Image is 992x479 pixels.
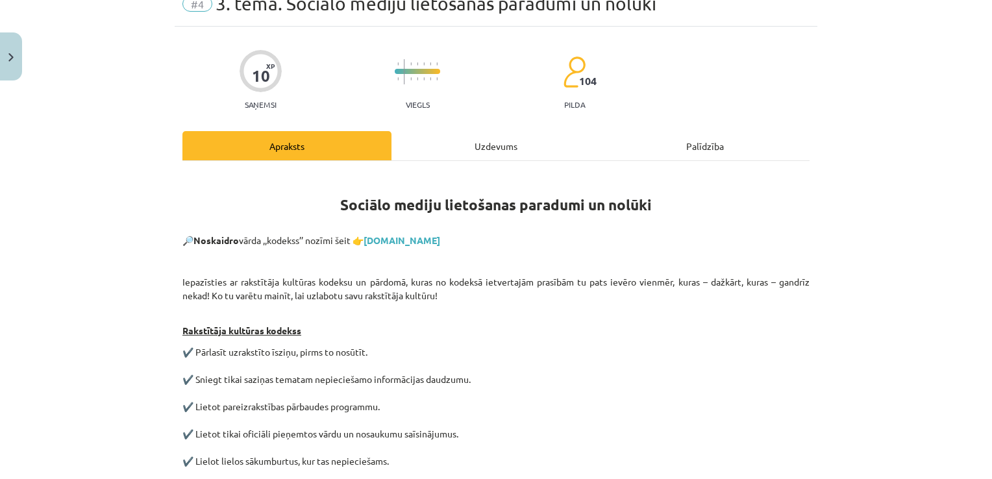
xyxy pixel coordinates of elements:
div: Uzdevums [391,131,601,160]
p: Saņemsi [240,100,282,109]
div: Palīdzība [601,131,810,160]
img: icon-short-line-57e1e144782c952c97e751825c79c345078a6d821885a25fce030b3d8c18986b.svg [410,77,412,80]
span: XP [266,62,275,69]
img: icon-short-line-57e1e144782c952c97e751825c79c345078a6d821885a25fce030b3d8c18986b.svg [417,77,418,80]
img: icon-short-line-57e1e144782c952c97e751825c79c345078a6d821885a25fce030b3d8c18986b.svg [410,62,412,66]
div: 10 [252,67,270,85]
img: icon-long-line-d9ea69661e0d244f92f715978eff75569469978d946b2353a9bb055b3ed8787d.svg [404,59,405,84]
p: pilda [564,100,585,109]
p: Iepazīsties ar rakstītāja kultūras kodeksu un pārdomā, kuras no kodeksā ietvertajām prasībām tu p... [182,275,810,302]
img: icon-short-line-57e1e144782c952c97e751825c79c345078a6d821885a25fce030b3d8c18986b.svg [397,62,399,66]
img: icon-close-lesson-0947bae3869378f0d4975bcd49f059093ad1ed9edebbc8119c70593378902aed.svg [8,53,14,62]
div: Apraksts [182,131,391,160]
img: icon-short-line-57e1e144782c952c97e751825c79c345078a6d821885a25fce030b3d8c18986b.svg [430,62,431,66]
img: icon-short-line-57e1e144782c952c97e751825c79c345078a6d821885a25fce030b3d8c18986b.svg [423,62,425,66]
p: Viegls [406,100,430,109]
u: Rakstītāja kultūras kodekss [182,325,301,336]
strong: Sociālo mediju lietošanas paradumi un nolūki [340,195,652,214]
img: icon-short-line-57e1e144782c952c97e751825c79c345078a6d821885a25fce030b3d8c18986b.svg [436,77,438,80]
img: icon-short-line-57e1e144782c952c97e751825c79c345078a6d821885a25fce030b3d8c18986b.svg [397,77,399,80]
img: icon-short-line-57e1e144782c952c97e751825c79c345078a6d821885a25fce030b3d8c18986b.svg [417,62,418,66]
img: students-c634bb4e5e11cddfef0936a35e636f08e4e9abd3cc4e673bd6f9a4125e45ecb1.svg [563,56,586,88]
span: 104 [579,75,597,87]
img: icon-short-line-57e1e144782c952c97e751825c79c345078a6d821885a25fce030b3d8c18986b.svg [430,77,431,80]
img: icon-short-line-57e1e144782c952c97e751825c79c345078a6d821885a25fce030b3d8c18986b.svg [423,77,425,80]
p: 🔎 vārda ,,kodekss’’ nozīmi šeit 👉 [182,235,810,246]
strong: Noskaidro [193,234,239,246]
img: icon-short-line-57e1e144782c952c97e751825c79c345078a6d821885a25fce030b3d8c18986b.svg [436,62,438,66]
a: [DOMAIN_NAME] [364,234,440,246]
